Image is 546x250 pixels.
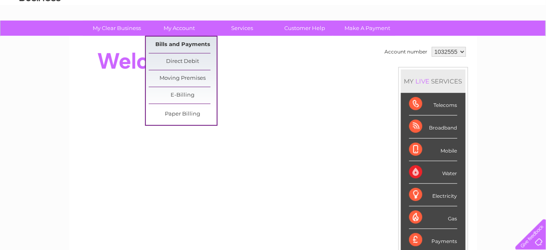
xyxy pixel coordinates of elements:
div: Gas [409,206,457,229]
a: Make A Payment [333,21,401,36]
a: My Account [145,21,213,36]
div: Clear Business is a trading name of Verastar Limited (registered in [GEOGRAPHIC_DATA] No. 3667643... [79,5,468,40]
div: Broadband [409,116,457,138]
a: Services [208,21,276,36]
div: LIVE [414,77,431,85]
a: Log out [519,35,539,41]
div: Water [409,161,457,184]
a: Blog [474,35,486,41]
a: Direct Debit [149,53,217,70]
a: Customer Help [271,21,339,36]
a: My Clear Business [83,21,151,36]
div: MY SERVICES [401,69,466,93]
a: Contact [491,35,511,41]
a: Energy [422,35,440,41]
a: Water [401,35,417,41]
img: logo.png [19,21,61,46]
div: Mobile [409,139,457,161]
div: Electricity [409,184,457,206]
a: Bills and Payments [149,37,217,53]
div: Telecoms [409,93,457,116]
a: Paper Billing [149,106,217,123]
td: Account number [383,45,430,59]
a: 0333 014 3131 [391,4,448,14]
a: E-Billing [149,87,217,104]
a: Telecoms [445,35,469,41]
a: Moving Premises [149,70,217,87]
